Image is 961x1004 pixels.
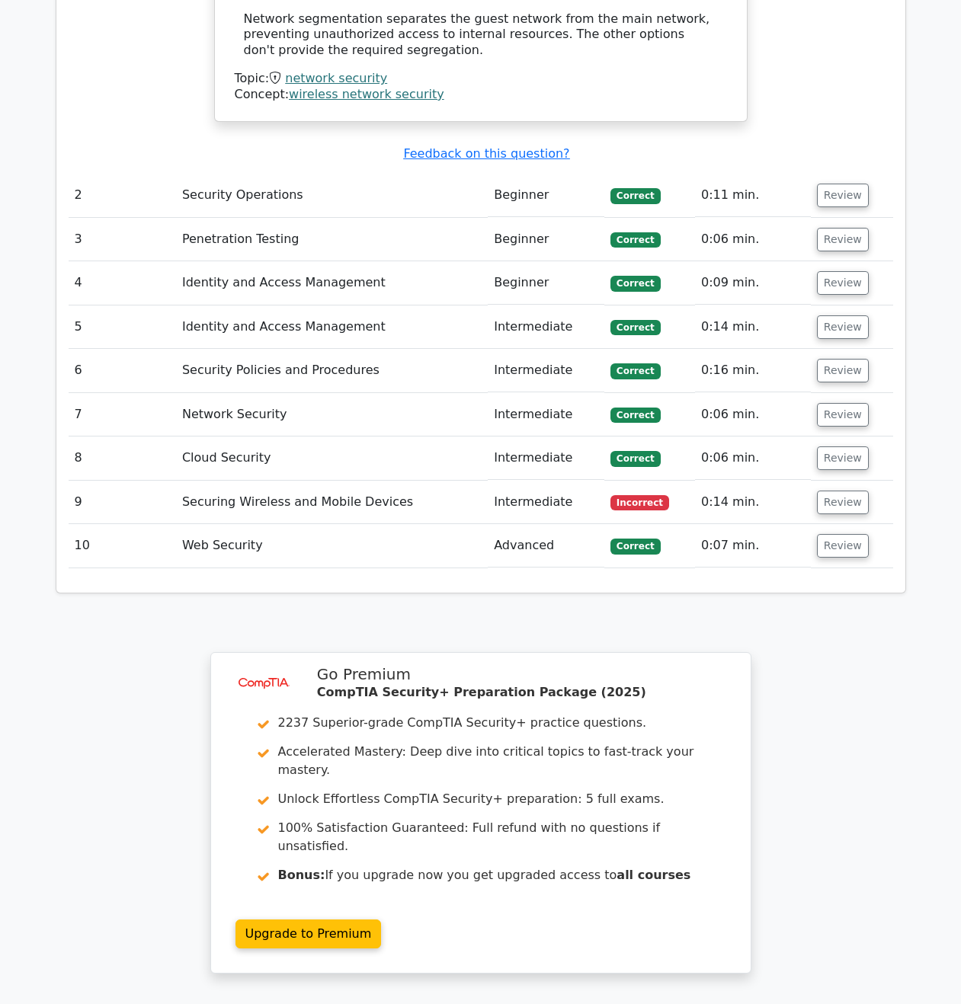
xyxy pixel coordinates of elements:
td: Advanced [488,524,604,568]
span: Incorrect [610,495,669,510]
td: Securing Wireless and Mobile Devices [176,481,488,524]
span: Correct [610,276,660,291]
td: Identity and Access Management [176,261,488,305]
span: Correct [610,188,660,203]
a: Upgrade to Premium [235,919,382,948]
button: Review [817,403,869,427]
span: Correct [610,363,660,379]
td: Intermediate [488,349,604,392]
td: 7 [69,393,176,436]
span: Correct [610,539,660,554]
div: Network segmentation separates the guest network from the main network, preventing unauthorized a... [244,11,718,59]
td: Cloud Security [176,436,488,480]
td: 0:14 min. [695,305,811,349]
td: Intermediate [488,393,604,436]
td: Security Policies and Procedures [176,349,488,392]
td: 0:16 min. [695,349,811,392]
span: Correct [610,451,660,466]
td: 0:14 min. [695,481,811,524]
button: Review [817,446,869,470]
button: Review [817,184,869,207]
td: Intermediate [488,481,604,524]
td: 0:09 min. [695,261,811,305]
td: 6 [69,349,176,392]
a: Feedback on this question? [403,146,569,161]
td: 0:07 min. [695,524,811,568]
td: Network Security [176,393,488,436]
span: Correct [610,320,660,335]
a: wireless network security [289,87,444,101]
td: 9 [69,481,176,524]
td: Beginner [488,174,604,217]
td: 0:06 min. [695,393,811,436]
td: 4 [69,261,176,305]
button: Review [817,491,869,514]
td: Beginner [488,261,604,305]
div: Concept: [235,87,727,103]
td: 10 [69,524,176,568]
td: Intermediate [488,436,604,480]
td: 2 [69,174,176,217]
td: Penetration Testing [176,218,488,261]
td: 0:06 min. [695,436,811,480]
button: Review [817,228,869,251]
button: Review [817,315,869,339]
button: Review [817,534,869,558]
span: Correct [610,232,660,248]
td: 0:11 min. [695,174,811,217]
td: 8 [69,436,176,480]
button: Review [817,271,869,295]
td: Security Operations [176,174,488,217]
td: Web Security [176,524,488,568]
td: Intermediate [488,305,604,349]
button: Review [817,359,869,382]
td: 5 [69,305,176,349]
td: 3 [69,218,176,261]
td: Beginner [488,218,604,261]
td: Identity and Access Management [176,305,488,349]
span: Correct [610,408,660,423]
a: network security [285,71,387,85]
td: 0:06 min. [695,218,811,261]
div: Topic: [235,71,727,87]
